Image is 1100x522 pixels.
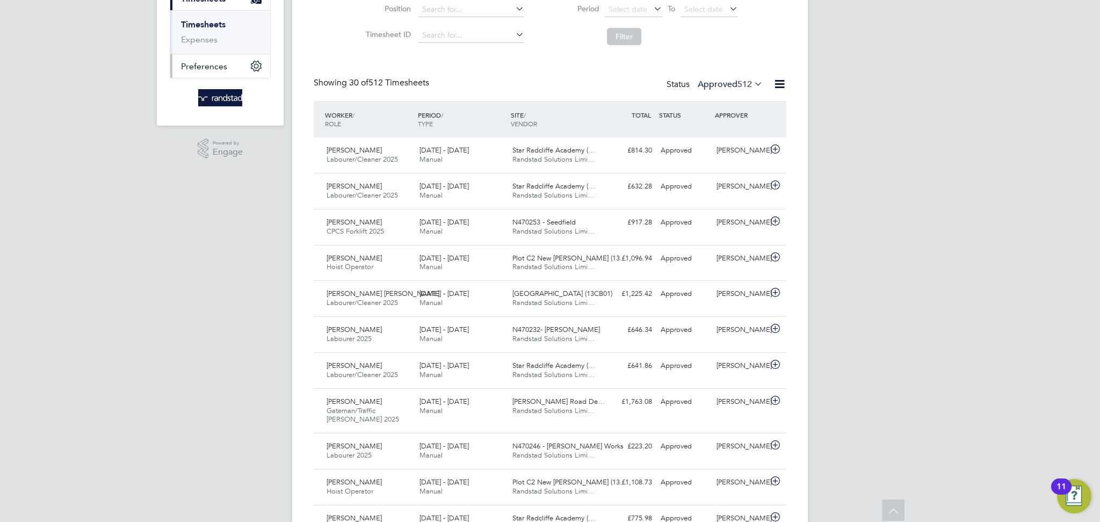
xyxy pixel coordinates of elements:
span: Hoist Operator [327,262,373,271]
span: [PERSON_NAME] [327,397,382,406]
span: Manual [419,406,443,415]
div: Timesheets [170,10,270,54]
span: Randstad Solutions Limi… [512,298,595,307]
div: [PERSON_NAME] [712,474,768,491]
span: N470253 - Seedfield [512,218,576,227]
label: Timesheet ID [363,30,411,39]
span: Randstad Solutions Limi… [512,487,595,496]
span: ROLE [325,119,341,128]
span: Labourer/Cleaner 2025 [327,191,398,200]
span: Gateman/Traffic [PERSON_NAME] 2025 [327,406,399,424]
span: Randstad Solutions Limi… [512,334,595,343]
span: [PERSON_NAME] [327,253,382,263]
span: [DATE] - [DATE] [419,253,469,263]
input: Search for... [418,2,524,17]
span: Manual [419,370,443,379]
span: [GEOGRAPHIC_DATA] (13CB01) [512,289,612,298]
div: [PERSON_NAME] [712,321,768,339]
span: To [664,2,678,16]
div: APPROVER [712,105,768,125]
div: Showing [314,77,431,89]
span: Manual [419,451,443,460]
div: [PERSON_NAME] [712,250,768,267]
div: £632.28 [600,178,656,195]
span: N470246 - [PERSON_NAME] Works [512,441,624,451]
span: [PERSON_NAME] [327,361,382,370]
div: Approved [656,142,712,160]
div: [PERSON_NAME] [712,357,768,375]
div: Status [667,77,765,92]
span: Labourer 2025 [327,334,372,343]
span: [DATE] - [DATE] [419,325,469,334]
div: Approved [656,438,712,455]
div: Approved [656,250,712,267]
span: Star Radcliffe Academy (… [512,361,595,370]
button: Open Resource Center, 11 new notifications [1057,479,1091,513]
span: Manual [419,262,443,271]
span: Randstad Solutions Limi… [512,155,595,164]
span: Star Radcliffe Academy (… [512,182,595,191]
div: SITE [508,105,601,133]
a: Go to home page [170,89,271,106]
div: £814.30 [600,142,656,160]
span: Randstad Solutions Limi… [512,227,595,236]
span: [DATE] - [DATE] [419,218,469,227]
span: Manual [419,227,443,236]
div: [PERSON_NAME] [712,214,768,231]
div: £223.20 [600,438,656,455]
span: [DATE] - [DATE] [419,477,469,487]
span: TOTAL [632,111,651,119]
span: Manual [419,191,443,200]
span: [PERSON_NAME] [PERSON_NAME] [327,289,439,298]
div: [PERSON_NAME] [712,285,768,303]
div: Approved [656,214,712,231]
span: [PERSON_NAME] [327,325,382,334]
span: Star Radcliffe Academy (… [512,146,595,155]
div: Approved [656,321,712,339]
a: Timesheets [181,19,226,30]
span: Randstad Solutions Limi… [512,262,595,271]
a: Powered byEngage [198,139,243,159]
div: Approved [656,357,712,375]
span: N470232- [PERSON_NAME] [512,325,600,334]
span: [PERSON_NAME] [327,146,382,155]
span: Labourer/Cleaner 2025 [327,298,398,307]
span: TYPE [418,119,433,128]
div: [PERSON_NAME] [712,142,768,160]
span: [PERSON_NAME] [327,218,382,227]
span: [PERSON_NAME] Road De… [512,397,605,406]
span: 512 [737,79,752,90]
span: Randstad Solutions Limi… [512,451,595,460]
span: Labourer/Cleaner 2025 [327,370,398,379]
span: Powered by [213,139,243,148]
span: [DATE] - [DATE] [419,182,469,191]
span: Randstad Solutions Limi… [512,406,595,415]
span: [DATE] - [DATE] [419,397,469,406]
span: Plot C2 New [PERSON_NAME] (13… [512,253,627,263]
label: Period [551,4,599,13]
div: [PERSON_NAME] [712,393,768,411]
div: 11 [1056,487,1066,501]
div: Approved [656,178,712,195]
div: £1,108.73 [600,474,656,491]
span: Plot C2 New [PERSON_NAME] (13… [512,477,627,487]
span: [DATE] - [DATE] [419,441,469,451]
span: Randstad Solutions Limi… [512,191,595,200]
span: VENDOR [511,119,537,128]
div: STATUS [656,105,712,125]
span: Manual [419,334,443,343]
div: Approved [656,474,712,491]
div: [PERSON_NAME] [712,178,768,195]
label: Approved [698,79,763,90]
span: 512 Timesheets [349,77,429,88]
div: £1,225.42 [600,285,656,303]
span: Select date [609,4,647,14]
img: randstad-logo-retina.png [198,89,243,106]
div: PERIOD [415,105,508,133]
span: Randstad Solutions Limi… [512,370,595,379]
div: £1,763.08 [600,393,656,411]
label: Position [363,4,411,13]
span: Hoist Operator [327,487,373,496]
span: [PERSON_NAME] [327,441,382,451]
span: Preferences [181,61,227,71]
